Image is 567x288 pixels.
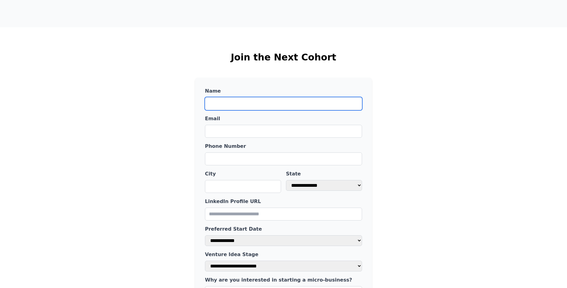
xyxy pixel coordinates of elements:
[205,115,362,122] label: Email
[205,225,362,233] label: Preferred Start Date
[205,87,362,95] label: Name
[92,52,475,63] h2: Join the Next Cohort
[205,170,281,178] label: City
[286,170,362,178] label: State
[205,198,362,205] label: LinkedIn Profile URL
[205,143,362,150] label: Phone Number
[205,251,362,258] label: Venture Idea Stage
[205,276,362,284] label: Why are you interested in starting a micro-business?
